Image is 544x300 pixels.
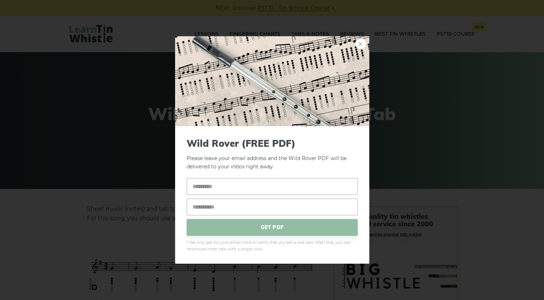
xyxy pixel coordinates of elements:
[187,219,358,236] span: GET PDF
[187,138,358,171] p: Please leave your email address and the Wild Rover PDF will be delivered to your inbox right away.
[355,38,366,49] a: ×
[175,36,369,126] img: Tin Whistle Tab Preview
[187,239,358,252] span: * We only ask for your email once to verify that you are a real user. After that, you can downloa...
[187,138,358,149] span: Wild Rover (FREE PDF)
